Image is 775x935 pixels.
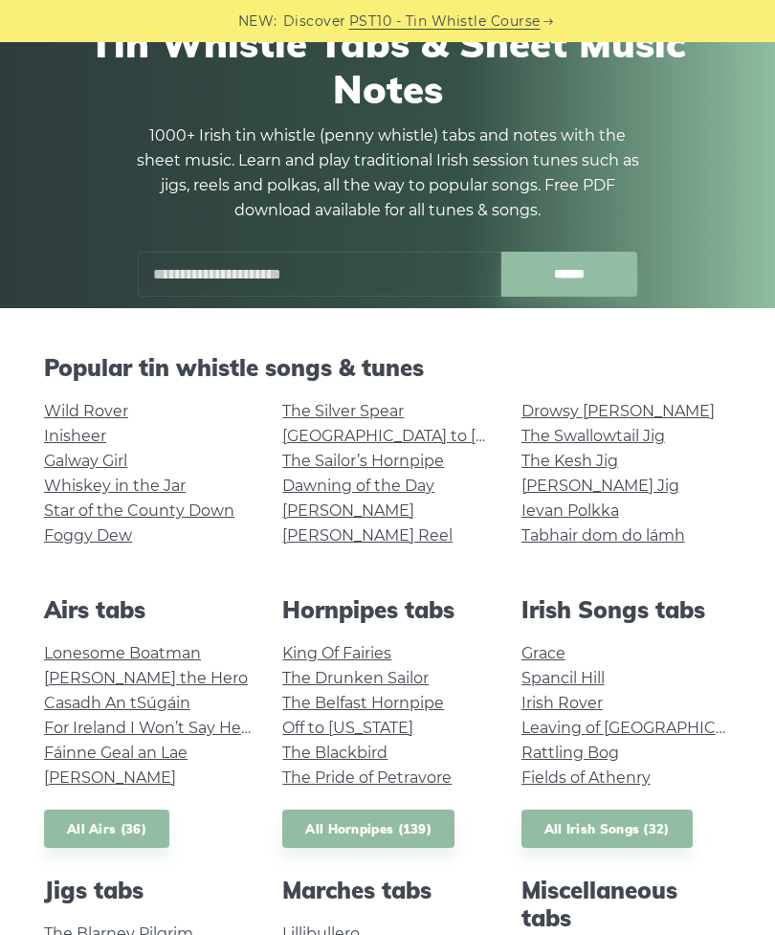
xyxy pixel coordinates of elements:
[521,694,603,712] a: Irish Rover
[44,452,127,470] a: Galway Girl
[521,501,619,520] a: Ievan Polkka
[44,768,176,787] a: [PERSON_NAME]
[282,644,391,662] a: King Of Fairies
[521,719,768,737] a: Leaving of [GEOGRAPHIC_DATA]
[282,744,387,762] a: The Blackbird
[44,20,731,112] h1: Tin Whistle Tabs & Sheet Music Notes
[44,810,169,849] a: All Airs (36)
[282,810,454,849] a: All Hornpipes (139)
[521,744,619,762] a: Rattling Bog
[282,501,414,520] a: [PERSON_NAME]
[282,402,404,420] a: The Silver Spear
[282,694,444,712] a: The Belfast Hornpipe
[521,810,693,849] a: All Irish Songs (32)
[283,11,346,33] span: Discover
[282,452,444,470] a: The Sailor’s Hornpipe
[282,526,453,545] a: [PERSON_NAME] Reel
[282,719,413,737] a: Off to [US_STATE]
[349,11,541,33] a: PST10 - Tin Whistle Course
[44,596,254,624] h2: Airs tabs
[521,877,731,932] h2: Miscellaneous tabs
[282,427,635,445] a: [GEOGRAPHIC_DATA] to [GEOGRAPHIC_DATA]
[44,694,190,712] a: Casadh An tSúgáin
[521,477,679,495] a: [PERSON_NAME] Jig
[521,402,715,420] a: Drowsy [PERSON_NAME]
[521,644,565,662] a: Grace
[282,877,492,904] h2: Marches tabs
[282,596,492,624] h2: Hornpipes tabs
[129,123,646,223] p: 1000+ Irish tin whistle (penny whistle) tabs and notes with the sheet music. Learn and play tradi...
[238,11,277,33] span: NEW:
[44,669,248,687] a: [PERSON_NAME] the Hero
[521,526,685,545] a: Tabhair dom do lámh
[282,477,434,495] a: Dawning of the Day
[44,644,201,662] a: Lonesome Boatman
[44,354,731,382] h2: Popular tin whistle songs & tunes
[521,669,605,687] a: Spancil Hill
[44,402,128,420] a: Wild Rover
[44,877,254,904] h2: Jigs tabs
[521,596,731,624] h2: Irish Songs tabs
[44,526,132,545] a: Foggy Dew
[282,669,429,687] a: The Drunken Sailor
[44,744,188,762] a: Fáinne Geal an Lae
[521,768,651,787] a: Fields of Athenry
[44,427,106,445] a: Inisheer
[44,477,186,495] a: Whiskey in the Jar
[521,452,618,470] a: The Kesh Jig
[521,427,665,445] a: The Swallowtail Jig
[44,719,298,737] a: For Ireland I Won’t Say Her Name
[282,768,452,787] a: The Pride of Petravore
[44,501,234,520] a: Star of the County Down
